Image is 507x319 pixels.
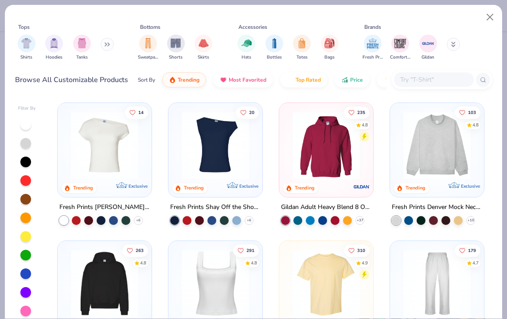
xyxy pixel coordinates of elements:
img: Gildan Image [421,37,435,50]
span: Skirts [198,54,209,61]
span: 14 [139,110,144,114]
div: Fresh Prints Shay Off the Shoulder Tank [170,202,261,213]
img: Totes Image [297,38,307,48]
span: Most Favorited [229,76,266,83]
img: Fresh Prints Image [366,37,379,50]
button: Like [455,106,480,118]
div: 4.7 [472,260,479,266]
div: Accessories [238,23,267,31]
input: Try "T-Shirt" [399,75,468,85]
img: a164e800-7022-4571-a324-30c76f641635 [364,112,440,179]
img: Shorts Image [171,38,181,48]
button: Like [344,106,370,118]
button: filter button [73,35,91,61]
button: filter button [45,35,63,61]
img: most_fav.gif [220,76,227,83]
button: Like [344,244,370,256]
span: Exclusive [460,183,480,189]
span: 310 [357,248,365,252]
span: 291 [246,248,254,252]
span: Bottles [267,54,282,61]
span: Fresh Prints [363,54,383,61]
img: TopRated.gif [287,76,294,83]
button: filter button [238,35,255,61]
div: Sort By [138,76,155,84]
span: + 6 [247,218,251,223]
div: Gildan Adult Heavy Blend 8 Oz. 50/50 Hooded Sweatshirt [281,202,371,213]
div: filter for Shirts [18,35,35,61]
span: 179 [468,248,476,252]
img: Shirts Image [21,38,31,48]
img: 91acfc32-fd48-4d6b-bdad-a4c1a30ac3fc [66,250,143,317]
span: Comfort Colors [390,54,410,61]
div: filter for Shorts [167,35,185,61]
div: filter for Hoodies [45,35,63,61]
div: Fresh Prints Denver Mock Neck Heavyweight Sweatshirt [392,202,482,213]
div: Brands [364,23,381,31]
div: Filter By [18,105,36,112]
button: filter button [419,35,437,61]
button: filter button [195,35,212,61]
span: 235 [357,110,365,114]
span: Top Rated [296,76,321,83]
span: Bags [324,54,335,61]
span: Totes [296,54,308,61]
span: 20 [249,110,254,114]
span: Exclusive [239,183,258,189]
span: Gildan [421,54,434,61]
button: Price [335,72,370,87]
button: Trending [162,72,206,87]
button: filter button [138,35,158,61]
div: Fresh Prints [PERSON_NAME] Off the Shoulder Top [59,202,150,213]
span: Shorts [169,54,183,61]
button: Most Favorited [213,72,273,87]
img: Comfort Colors Image [394,37,407,50]
span: Trending [178,76,199,83]
img: Sweatpants Image [143,38,153,48]
img: af1e0f41-62ea-4e8f-9b2b-c8bb59fc549d [253,112,330,179]
span: + 10 [467,218,474,223]
button: Like [455,244,480,256]
button: Close [482,9,499,26]
img: 01756b78-01f6-4cc6-8d8a-3c30c1a0c8ac [288,112,364,179]
div: filter for Fresh Prints [363,35,383,61]
img: Tanks Image [77,38,87,48]
button: Top Rated [280,72,328,87]
img: 63ed7c8a-03b3-4701-9f69-be4b1adc9c5f [253,250,330,317]
div: Tops [18,23,30,31]
div: filter for Comfort Colors [390,35,410,61]
div: 4.8 [472,122,479,128]
div: filter for Tanks [73,35,91,61]
span: Tanks [76,54,88,61]
div: 4.9 [362,260,368,266]
span: Sweatpants [138,54,158,61]
img: 94a2aa95-cd2b-4983-969b-ecd512716e9a [177,250,253,317]
span: 103 [468,110,476,114]
button: filter button [18,35,35,61]
button: filter button [293,35,311,61]
button: Like [233,244,259,256]
button: filter button [167,35,185,61]
span: 263 [136,248,144,252]
div: filter for Totes [293,35,311,61]
button: Like [236,106,259,118]
button: filter button [265,35,283,61]
span: Hoodies [46,54,62,61]
span: Hats [242,54,251,61]
div: filter for Bags [321,35,339,61]
span: Price [350,76,363,83]
div: Browse All Customizable Products [15,75,128,85]
div: filter for Hats [238,35,255,61]
button: filter button [321,35,339,61]
span: + 37 [356,218,363,223]
img: Skirts Image [199,38,209,48]
span: Shirts [20,54,32,61]
img: 5716b33b-ee27-473a-ad8a-9b8687048459 [177,112,253,179]
img: Hoodies Image [49,38,59,48]
span: Exclusive [129,183,148,189]
img: a1c94bf0-cbc2-4c5c-96ec-cab3b8502a7f [66,112,143,179]
div: 4.8 [362,122,368,128]
img: trending.gif [169,76,176,83]
div: filter for Sweatpants [138,35,158,61]
img: Bags Image [324,38,334,48]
